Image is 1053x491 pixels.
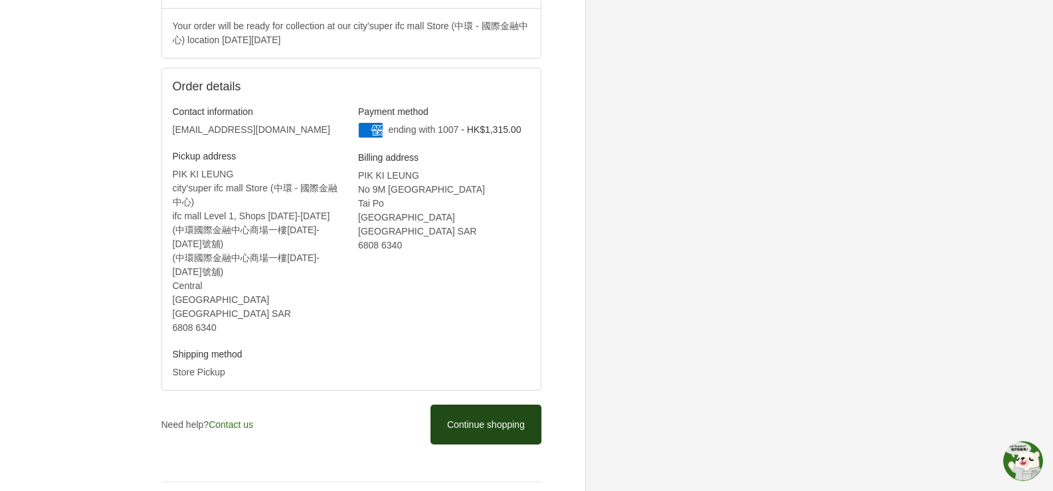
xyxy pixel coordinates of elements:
[358,151,530,163] h3: Billing address
[173,19,530,47] p: Your order will be ready for collection at our city'super ifc mall Store (中環 - 國際金融中心) location [...
[173,365,345,379] p: Store Pickup
[173,79,530,94] h2: Order details
[431,405,541,444] a: Continue shopping
[1003,441,1043,481] img: omnichat-custom-icon-img
[358,169,530,252] address: PIK KI LEUNG No 9M [GEOGRAPHIC_DATA] Tai Po [GEOGRAPHIC_DATA] [GEOGRAPHIC_DATA] SAR ‎6808 6340
[461,124,521,135] span: - HK$1,315.00
[173,124,330,135] bdo: [EMAIL_ADDRESS][DOMAIN_NAME]
[173,167,345,335] address: PIK KI LEUNG city'super ifc mall Store (中環 - 國際金融中心) ifc mall Level 1, Shops [DATE]-[DATE] (中環國際金...
[209,419,253,430] a: Contact us
[447,419,525,430] span: Continue shopping
[173,150,345,162] h3: Pickup address
[173,106,345,118] h3: Contact information
[161,418,254,432] p: Need help?
[358,106,530,118] h3: Payment method
[173,348,345,360] h3: Shipping method
[388,124,458,135] span: ending with 1007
